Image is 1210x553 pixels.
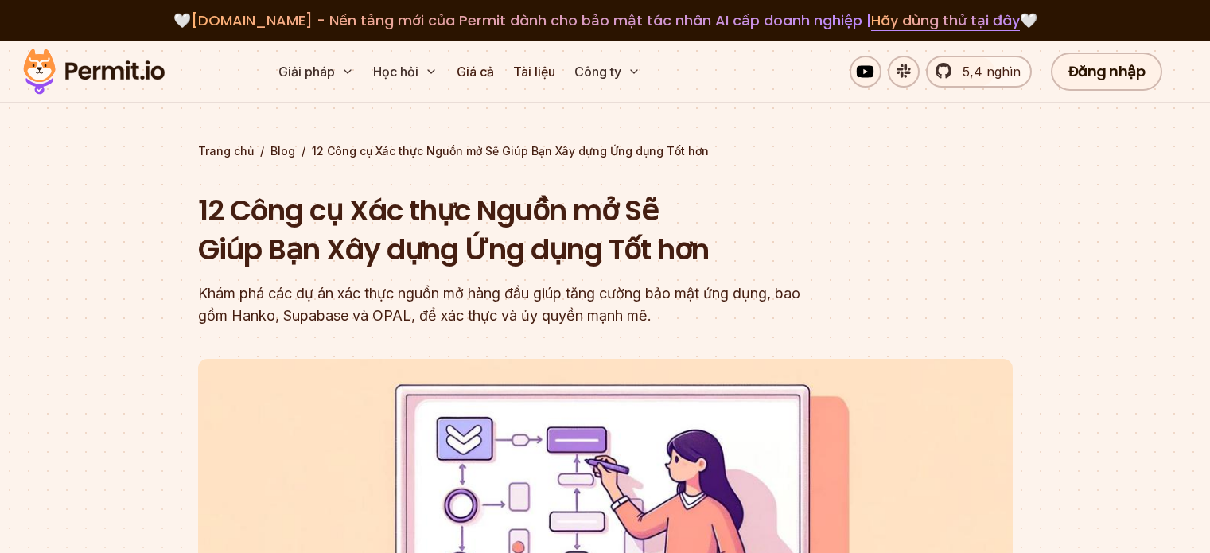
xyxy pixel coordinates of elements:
[568,56,647,88] button: Công ty
[198,190,709,271] font: 12 Công cụ Xác thực Nguồn mở Sẽ Giúp Bạn Xây dựng Ứng dụng Tốt hơn
[450,56,500,88] a: Giá cả
[191,10,871,30] font: [DOMAIN_NAME] - Nền tảng mới của Permit dành cho bảo mật tác nhân AI cấp doanh nghiệp |
[173,10,191,30] font: 🤍
[513,64,555,80] font: Tài liệu
[367,56,444,88] button: Học hỏi
[1051,53,1163,91] a: Đăng nhập
[302,144,305,158] font: /
[16,45,172,99] img: Logo giấy phép
[270,143,295,159] a: Blog
[1020,10,1037,30] font: 🤍
[198,144,254,158] font: Trang chủ
[926,56,1032,88] a: 5,4 nghìn
[198,143,254,159] a: Trang chủ
[1068,61,1146,81] font: Đăng nhập
[272,56,360,88] button: Giải pháp
[373,64,418,80] font: Học hỏi
[278,64,335,80] font: Giải pháp
[270,144,295,158] font: Blog
[871,10,1020,30] font: Hãy dùng thử tại đây
[260,144,264,158] font: /
[871,10,1020,31] a: Hãy dùng thử tại đây
[198,285,800,324] font: Khám phá các dự án xác thực nguồn mở hàng đầu giúp tăng cường bảo mật ứng dụng, bao gồm Hanko, Su...
[457,64,494,80] font: Giá cả
[963,64,1021,80] font: 5,4 nghìn
[507,56,562,88] a: Tài liệu
[574,64,621,80] font: Công ty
